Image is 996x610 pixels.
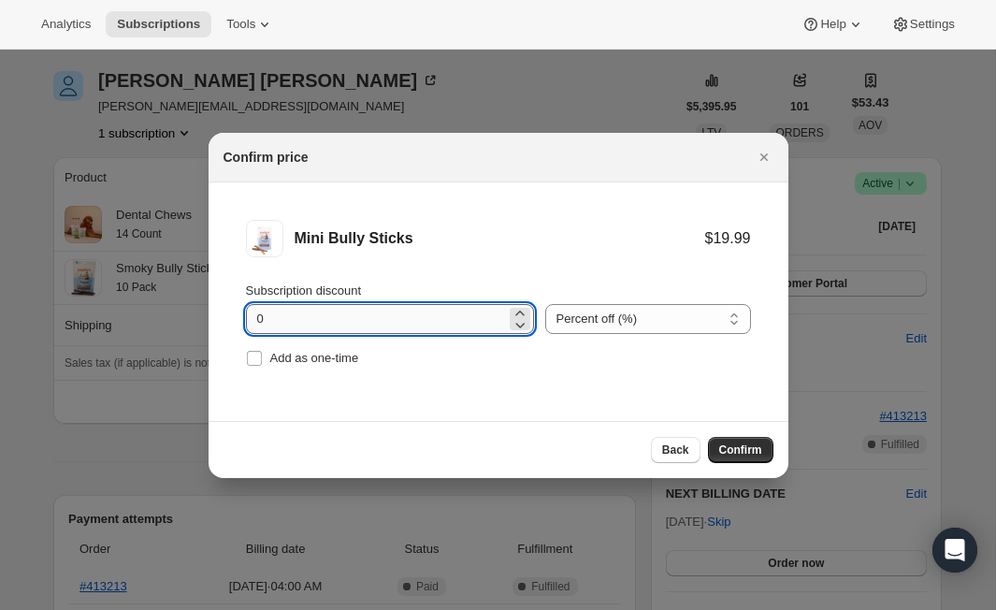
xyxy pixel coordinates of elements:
h2: Confirm price [224,148,309,167]
button: Confirm [708,437,773,463]
button: Subscriptions [106,11,211,37]
div: $19.99 [705,229,751,248]
span: Confirm [719,443,762,457]
button: Close [751,144,777,170]
span: Subscription discount [246,283,362,298]
button: Settings [880,11,966,37]
span: Subscriptions [117,17,200,32]
span: Analytics [41,17,91,32]
span: Back [662,443,689,457]
div: Mini Bully Sticks [295,229,705,248]
button: Back [651,437,700,463]
button: Tools [215,11,285,37]
span: Add as one-time [270,351,359,365]
span: Tools [226,17,255,32]
button: Analytics [30,11,102,37]
div: Open Intercom Messenger [932,528,977,573]
span: Help [820,17,845,32]
img: Mini Bully Sticks [246,220,283,257]
button: Help [790,11,875,37]
span: Settings [910,17,955,32]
